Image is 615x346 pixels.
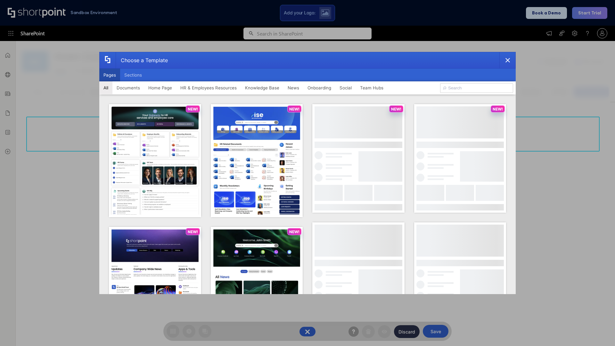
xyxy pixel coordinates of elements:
[188,229,198,234] p: NEW!
[335,81,356,94] button: Social
[120,69,146,81] button: Sections
[144,81,176,94] button: Home Page
[303,81,335,94] button: Onboarding
[289,229,299,234] p: NEW!
[493,107,503,111] p: NEW!
[583,315,615,346] iframe: Chat Widget
[241,81,283,94] button: Knowledge Base
[391,107,401,111] p: NEW!
[116,52,168,68] div: Choose a Template
[99,81,112,94] button: All
[188,107,198,111] p: NEW!
[356,81,388,94] button: Team Hubs
[99,52,516,294] div: template selector
[440,83,513,93] input: Search
[112,81,144,94] button: Documents
[176,81,241,94] button: HR & Employees Resources
[99,69,120,81] button: Pages
[283,81,303,94] button: News
[289,107,299,111] p: NEW!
